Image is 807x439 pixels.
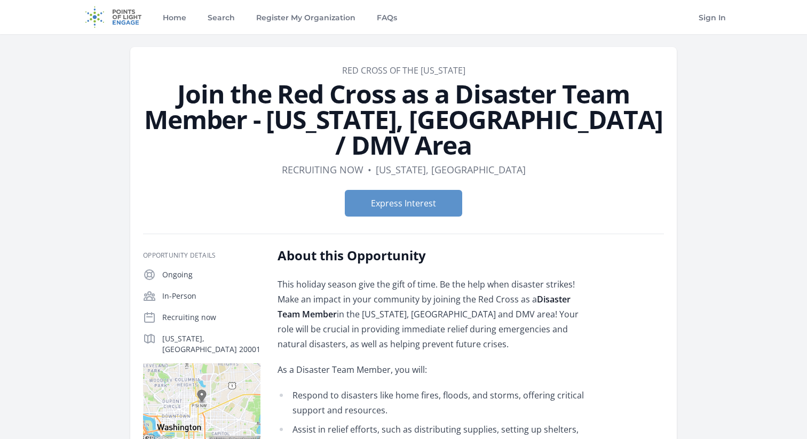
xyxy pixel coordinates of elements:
[342,65,465,76] a: Red Cross of the [US_STATE]
[278,277,590,352] p: This holiday season give the gift of time. Be the help when disaster strikes! Make an impact in y...
[162,333,260,355] p: [US_STATE], [GEOGRAPHIC_DATA] 20001
[278,388,590,418] li: Respond to disasters like home fires, floods, and storms, offering critical support and resources.
[162,312,260,323] p: Recruiting now
[282,162,363,177] dd: Recruiting now
[376,162,526,177] dd: [US_STATE], [GEOGRAPHIC_DATA]
[368,162,371,177] div: •
[162,269,260,280] p: Ongoing
[143,251,260,260] h3: Opportunity Details
[278,362,590,377] p: As a Disaster Team Member, you will:
[278,247,590,264] h2: About this Opportunity
[345,190,462,217] button: Express Interest
[162,291,260,301] p: In-Person
[143,81,664,158] h1: Join the Red Cross as a Disaster Team Member - [US_STATE], [GEOGRAPHIC_DATA] / DMV Area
